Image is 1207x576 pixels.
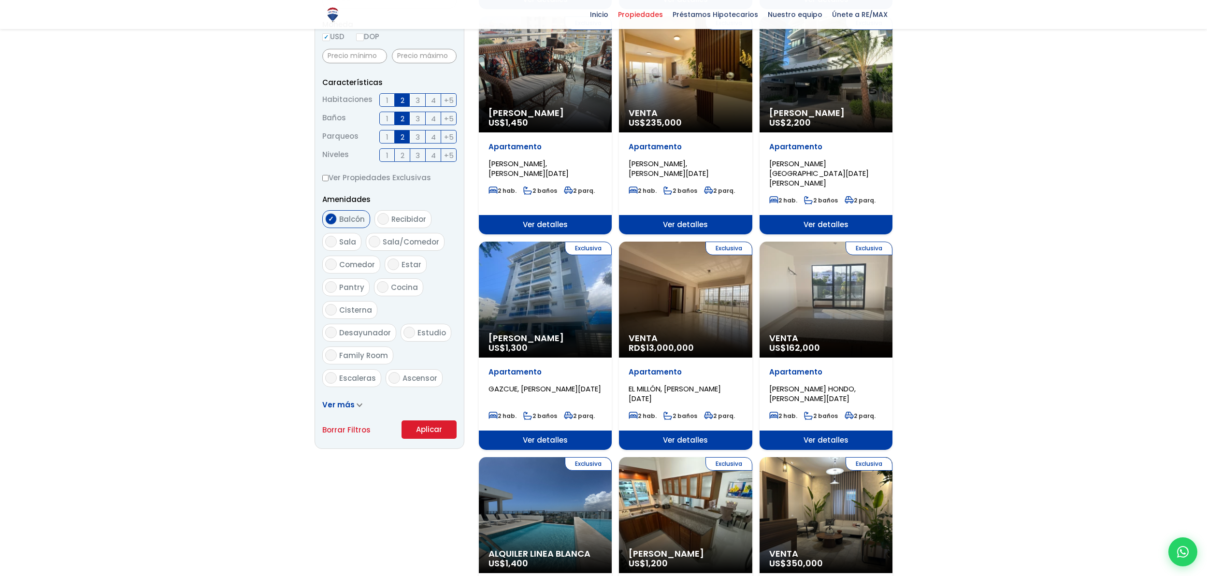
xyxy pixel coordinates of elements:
[444,94,454,106] span: +5
[565,457,612,471] span: Exclusiva
[845,412,876,420] span: 2 parq.
[769,384,856,403] span: [PERSON_NAME] HONDO, [PERSON_NAME][DATE]
[705,242,752,255] span: Exclusiva
[760,16,892,234] a: Exclusiva [PERSON_NAME] US$2,200 Apartamento [PERSON_NAME][GEOGRAPHIC_DATA][DATE][PERSON_NAME] 2 ...
[786,342,820,354] span: 162,000
[369,236,380,247] input: Sala/Comedor
[505,116,528,129] span: 1,450
[339,282,364,292] span: Pantry
[322,130,359,144] span: Parqueos
[402,259,421,270] span: Estar
[629,187,657,195] span: 2 hab.
[786,557,823,569] span: 350,000
[386,149,388,161] span: 1
[804,196,838,204] span: 2 baños
[325,349,337,361] input: Family Room
[489,342,528,354] span: US$
[846,242,892,255] span: Exclusiva
[322,76,457,88] p: Características
[392,49,457,63] input: Precio máximo
[444,113,454,125] span: +5
[322,424,371,436] a: Borrar Filtros
[322,30,345,43] label: USD
[322,175,329,181] input: Ver Propiedades Exclusivas
[646,342,694,354] span: 13,000,000
[356,30,379,43] label: DOP
[386,131,388,143] span: 1
[479,215,612,234] span: Ver detalles
[322,112,346,125] span: Baños
[339,259,375,270] span: Comedor
[646,557,668,569] span: 1,200
[325,281,337,293] input: Pantry
[325,327,337,338] input: Desayunador
[402,373,437,383] span: Ascensor
[322,193,457,205] p: Amenidades
[401,149,404,161] span: 2
[383,237,439,247] span: Sala/Comedor
[322,172,457,184] label: Ver Propiedades Exclusivas
[489,384,601,394] span: GAZCUE, [PERSON_NAME][DATE]
[489,108,602,118] span: [PERSON_NAME]
[322,400,362,410] a: Ver más
[322,33,330,41] input: USD
[629,142,742,152] p: Apartamento
[401,113,404,125] span: 2
[523,412,557,420] span: 2 baños
[391,214,426,224] span: Recibidor
[629,108,742,118] span: Venta
[760,242,892,450] a: Exclusiva Venta US$162,000 Apartamento [PERSON_NAME] HONDO, [PERSON_NAME][DATE] 2 hab. 2 baños 2 ...
[585,7,613,22] span: Inicio
[769,116,811,129] span: US$
[769,108,883,118] span: [PERSON_NAME]
[565,242,612,255] span: Exclusiva
[444,131,454,143] span: +5
[769,142,883,152] p: Apartamento
[325,304,337,316] input: Cisterna
[769,557,823,569] span: US$
[377,213,389,225] input: Recibidor
[325,236,337,247] input: Sala
[760,215,892,234] span: Ver detalles
[629,158,709,178] span: [PERSON_NAME], [PERSON_NAME][DATE]
[763,7,827,22] span: Nuestro equipo
[619,16,752,234] a: Exclusiva Venta US$235,000 Apartamento [PERSON_NAME], [PERSON_NAME][DATE] 2 hab. 2 baños 2 parq. ...
[619,242,752,450] a: Exclusiva Venta RD$13,000,000 Apartamento EL MILLÓN, [PERSON_NAME][DATE] 2 hab. 2 baños 2 parq. V...
[668,7,763,22] span: Préstamos Hipotecarios
[324,6,341,23] img: Logo de REMAX
[386,94,388,106] span: 1
[564,187,595,195] span: 2 parq.
[564,412,595,420] span: 2 parq.
[760,431,892,450] span: Ver detalles
[629,342,694,354] span: RD$
[629,557,668,569] span: US$
[431,149,436,161] span: 4
[479,16,612,234] a: Exclusiva [PERSON_NAME] US$1,450 Apartamento [PERSON_NAME], [PERSON_NAME][DATE] 2 hab. 2 baños 2 ...
[325,259,337,270] input: Comedor
[505,342,528,354] span: 1,300
[489,367,602,377] p: Apartamento
[403,327,415,338] input: Estudio
[629,367,742,377] p: Apartamento
[489,333,602,343] span: [PERSON_NAME]
[416,149,420,161] span: 3
[339,237,356,247] span: Sala
[401,94,404,106] span: 2
[339,350,388,360] span: Family Room
[769,549,883,559] span: Venta
[444,149,454,161] span: +5
[325,213,337,225] input: Balcón
[489,549,602,559] span: Alquiler Linea Blanca
[523,187,557,195] span: 2 baños
[377,281,388,293] input: Cocina
[489,158,569,178] span: [PERSON_NAME], [PERSON_NAME][DATE]
[339,373,376,383] span: Escaleras
[704,412,735,420] span: 2 parq.
[663,187,697,195] span: 2 baños
[431,113,436,125] span: 4
[769,333,883,343] span: Venta
[629,549,742,559] span: [PERSON_NAME]
[416,113,420,125] span: 3
[489,557,528,569] span: US$
[629,333,742,343] span: Venta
